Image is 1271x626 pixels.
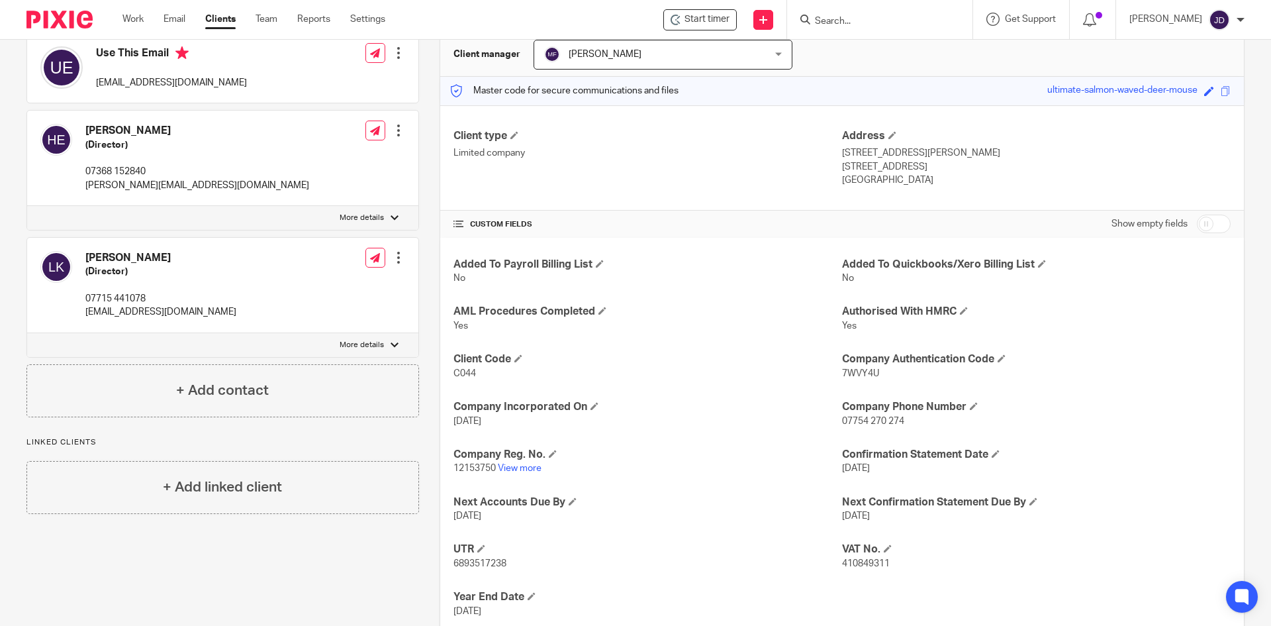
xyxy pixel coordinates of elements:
h4: Use This Email [96,46,247,63]
span: No [453,274,465,283]
a: Settings [350,13,385,26]
h4: Next Confirmation Statement Due By [842,496,1231,509]
span: 7WVY4U [842,369,879,378]
span: 410849311 [842,559,890,568]
p: Master code for secure communications and files [450,84,679,97]
h4: Authorised With HMRC [842,305,1231,319]
span: Yes [842,321,857,331]
h4: Client Code [453,352,842,366]
h4: Company Incorporated On [453,400,842,414]
h4: Company Authentication Code [842,352,1231,366]
a: Email [164,13,185,26]
div: Coast Tuition Ltd [663,9,737,30]
a: Reports [297,13,330,26]
h4: Company Phone Number [842,400,1231,414]
h4: Client type [453,129,842,143]
h5: (Director) [85,265,236,278]
h4: Added To Quickbooks/Xero Billing List [842,258,1231,272]
p: [EMAIL_ADDRESS][DOMAIN_NAME] [96,76,247,89]
i: Primary [175,46,189,60]
img: Pixie [26,11,93,28]
p: [STREET_ADDRESS][PERSON_NAME] [842,146,1231,160]
p: [STREET_ADDRESS] [842,160,1231,174]
p: 07368 152840 [85,165,309,178]
span: Get Support [1005,15,1056,24]
h4: Confirmation Statement Date [842,448,1231,462]
a: Team [256,13,277,26]
h4: Added To Payroll Billing List [453,258,842,272]
a: Clients [205,13,236,26]
span: [PERSON_NAME] [569,50,641,59]
span: C044 [453,369,476,378]
p: 07715 441078 [85,292,236,305]
img: svg%3E [544,46,560,62]
p: [PERSON_NAME] [1129,13,1202,26]
input: Search [814,16,933,28]
h4: AML Procedures Completed [453,305,842,319]
h4: CUSTOM FIELDS [453,219,842,230]
span: [DATE] [842,464,870,473]
h4: Year End Date [453,590,842,604]
label: Show empty fields [1111,217,1188,231]
p: Linked clients [26,437,419,448]
p: More details [340,340,384,350]
p: More details [340,213,384,223]
img: svg%3E [1209,9,1230,30]
img: svg%3E [40,124,72,156]
h4: UTR [453,543,842,556]
h4: Next Accounts Due By [453,496,842,509]
span: 12153750 [453,464,496,473]
img: svg%3E [40,251,72,283]
a: View more [498,464,541,473]
h4: [PERSON_NAME] [85,251,236,265]
img: svg%3E [40,46,83,89]
h5: (Director) [85,138,309,152]
a: Work [122,13,144,26]
span: [DATE] [842,511,870,521]
p: [PERSON_NAME][EMAIL_ADDRESS][DOMAIN_NAME] [85,179,309,192]
span: 07754 270 274 [842,417,904,426]
span: [DATE] [453,417,481,426]
div: ultimate-salmon-waved-deer-mouse [1047,83,1198,99]
p: [EMAIL_ADDRESS][DOMAIN_NAME] [85,305,236,319]
p: [GEOGRAPHIC_DATA] [842,174,1231,187]
h4: + Add contact [176,380,269,401]
h4: [PERSON_NAME] [85,124,309,138]
span: [DATE] [453,607,481,616]
span: No [842,274,854,283]
h4: VAT No. [842,543,1231,556]
span: Yes [453,321,468,331]
h4: Company Reg. No. [453,448,842,462]
span: [DATE] [453,511,481,521]
h4: + Add linked client [163,477,282,497]
span: Start timer [684,13,730,26]
p: Limited company [453,146,842,160]
h3: Client manager [453,48,520,61]
h4: Address [842,129,1231,143]
span: 6893517238 [453,559,506,568]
